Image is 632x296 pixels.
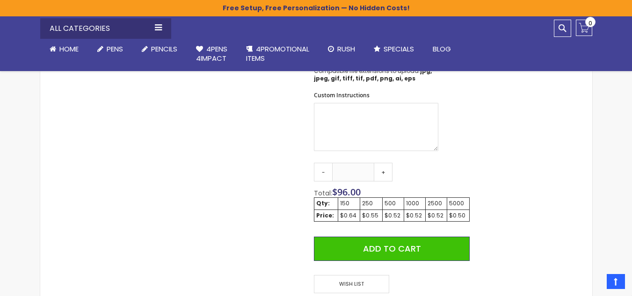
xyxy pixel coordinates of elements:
a: - [314,163,333,181]
div: 500 [385,200,402,207]
span: 0 [588,19,592,28]
a: 4PROMOTIONALITEMS [237,39,319,69]
p: Compatible file extensions to upload: [314,67,438,82]
div: 250 [362,200,380,207]
div: 5000 [449,200,467,207]
strong: Price: [316,211,334,219]
span: Home [59,44,79,54]
strong: jpg, jpeg, gif, tiff, tif, pdf, png, ai, eps [314,67,432,82]
span: 96.00 [337,186,361,198]
div: 150 [340,200,358,207]
a: Top [607,274,625,289]
div: $0.52 [428,212,445,219]
span: Specials [384,44,414,54]
span: Rush [337,44,355,54]
a: Specials [364,39,423,59]
a: + [374,163,392,181]
a: 0 [576,20,592,36]
span: Total: [314,188,332,198]
strong: Qty: [316,199,330,207]
a: Blog [423,39,460,59]
div: $0.52 [385,212,402,219]
a: Rush [319,39,364,59]
div: $0.64 [340,212,358,219]
a: Home [40,39,88,59]
div: $0.52 [406,212,423,219]
a: Pens [88,39,132,59]
a: Pencils [132,39,187,59]
div: 1000 [406,200,423,207]
span: Pens [107,44,123,54]
span: Add to Cart [363,243,421,254]
span: Custom Instructions [314,91,370,99]
span: $ [332,186,361,198]
a: 4Pens4impact [187,39,237,69]
span: 4Pens 4impact [196,44,227,63]
a: Wish List [314,275,392,293]
span: Wish List [314,275,389,293]
span: Blog [433,44,451,54]
span: Pencils [151,44,177,54]
div: $0.55 [362,212,380,219]
span: 4PROMOTIONAL ITEMS [246,44,309,63]
div: All Categories [40,18,171,39]
button: Add to Cart [314,237,469,261]
div: $0.50 [449,212,467,219]
div: 2500 [428,200,445,207]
